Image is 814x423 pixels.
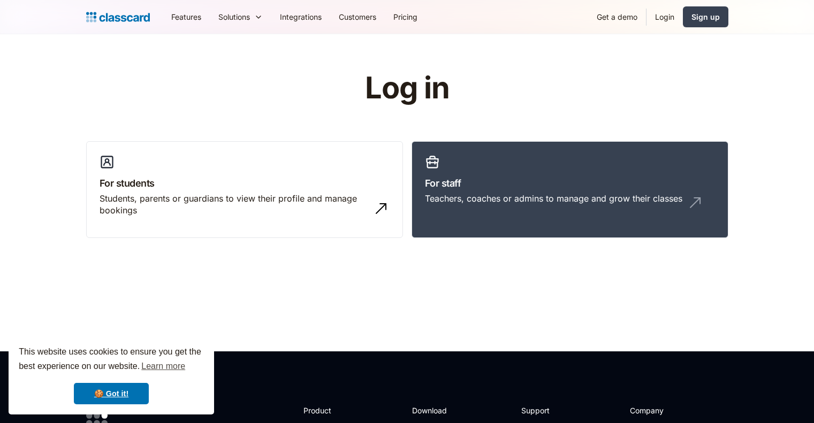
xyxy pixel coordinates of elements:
h3: For students [100,176,390,190]
div: cookieconsent [9,335,214,414]
div: Sign up [691,11,720,22]
h3: For staff [425,176,715,190]
a: Get a demo [588,5,646,29]
a: For studentsStudents, parents or guardians to view their profile and manage bookings [86,141,403,239]
div: Students, parents or guardians to view their profile and manage bookings [100,193,368,217]
h2: Support [521,405,565,416]
h1: Log in [237,72,577,105]
a: Features [163,5,210,29]
a: For staffTeachers, coaches or admins to manage and grow their classes [412,141,728,239]
a: Login [646,5,683,29]
h2: Company [630,405,701,416]
a: Logo [86,10,150,25]
a: Pricing [385,5,426,29]
a: Customers [330,5,385,29]
a: Integrations [271,5,330,29]
div: Solutions [218,11,250,22]
a: dismiss cookie message [74,383,149,404]
span: This website uses cookies to ensure you get the best experience on our website. [19,345,204,374]
h2: Product [303,405,361,416]
div: Solutions [210,5,271,29]
a: learn more about cookies [140,358,187,374]
a: Sign up [683,6,728,27]
h2: Download [412,405,456,416]
div: Teachers, coaches or admins to manage and grow their classes [425,193,682,204]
